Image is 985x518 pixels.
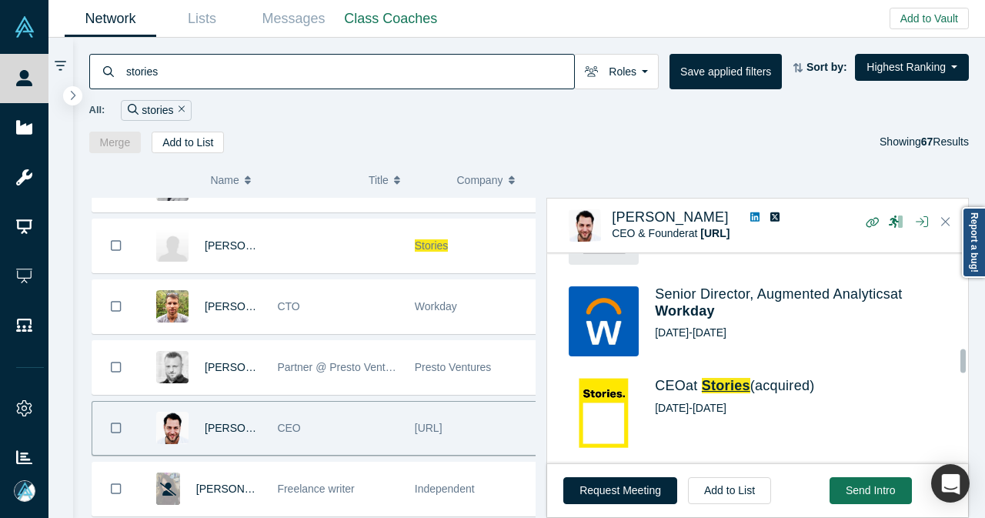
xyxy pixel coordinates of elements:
[415,483,475,495] span: Independent
[92,402,140,455] button: Bookmark
[806,61,847,73] strong: Sort by:
[277,483,354,495] span: Freelance writer
[156,412,189,444] img: Filip Dousek's Profile Image
[921,135,969,148] span: Results
[89,132,142,153] button: Merge
[121,100,192,121] div: stories
[125,53,574,89] input: Search by name, title, company, summary, expertise, investment criteria or topics of focus
[156,351,189,383] img: Vojta Rocek's Profile Image
[669,54,782,89] button: Save applied filters
[248,1,339,37] a: Messages
[152,132,224,153] button: Add to List
[655,286,958,319] h4: Senior Director, Augmented Analytics at
[655,400,958,416] div: [DATE] - [DATE]
[688,477,771,504] button: Add to List
[415,422,442,434] span: [URL]
[934,210,957,235] button: Close
[563,477,677,504] button: Request Meeting
[574,54,659,89] button: Roles
[415,300,457,312] span: Workday
[156,229,189,262] img: Marek Sucha's Profile Image
[196,483,285,495] a: [PERSON_NAME]
[655,378,958,395] h4: CEO at (acquired)
[415,239,449,252] span: Stories
[655,325,958,341] div: [DATE] - [DATE]
[277,300,299,312] span: CTO
[457,164,503,196] span: Company
[205,300,293,312] a: [PERSON_NAME]
[612,209,729,225] a: [PERSON_NAME]
[277,361,406,373] span: Partner @ Presto Ventures
[92,341,140,394] button: Bookmark
[700,227,730,239] a: [URL]
[65,1,156,37] a: Network
[339,1,442,37] a: Class Coaches
[415,361,492,373] span: Presto Ventures
[92,463,140,516] button: Bookmark
[702,378,750,393] a: Stories
[830,477,912,504] button: Send Intro
[210,164,239,196] span: Name
[569,286,639,356] img: Workday's Logo
[369,164,441,196] button: Title
[14,480,35,502] img: Mia Scott's Account
[880,132,969,153] div: Showing
[205,239,293,252] a: [PERSON_NAME]
[277,422,300,434] span: CEO
[369,164,389,196] span: Title
[89,102,105,118] span: All:
[174,102,185,119] button: Remove Filter
[569,378,639,448] img: Stories's Logo
[612,227,730,239] span: CEO & Founder at
[210,164,352,196] button: Name
[156,290,189,322] img: Peter Fedorocko's Profile Image
[655,303,715,319] a: Workday
[855,54,969,81] button: Highest Ranking
[14,16,35,38] img: Alchemist Vault Logo
[457,164,529,196] button: Company
[92,219,140,272] button: Bookmark
[156,1,248,37] a: Lists
[890,8,969,29] button: Add to Vault
[921,135,933,148] strong: 67
[205,422,293,434] a: [PERSON_NAME]
[569,209,601,242] img: Filip Dousek's Profile Image
[92,280,140,333] button: Bookmark
[205,361,293,373] a: [PERSON_NAME]
[962,207,985,278] a: Report a bug!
